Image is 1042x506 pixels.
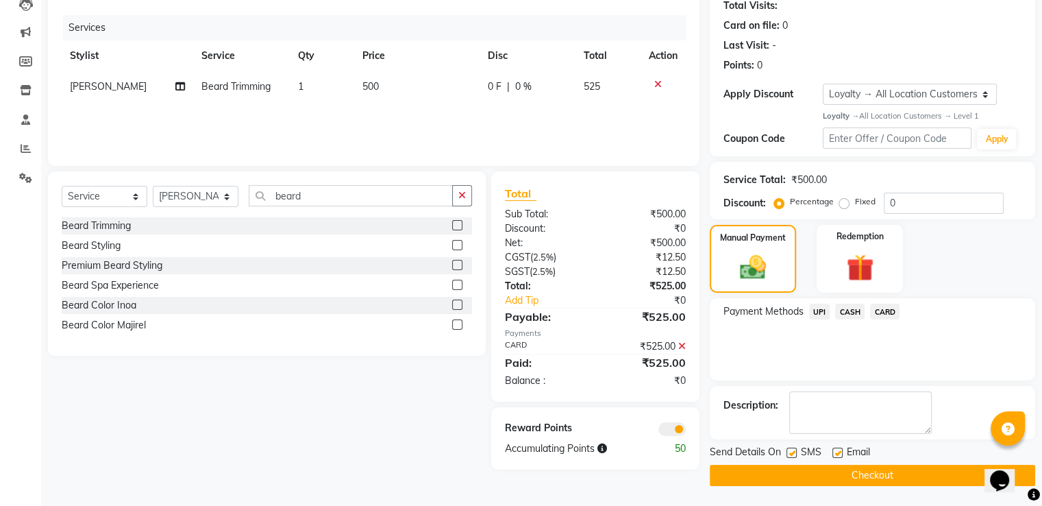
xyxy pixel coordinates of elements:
div: ₹500.00 [791,173,827,187]
div: Beard Color Majirel [62,318,146,333]
div: Beard Color Inoa [62,298,136,313]
div: Apply Discount [723,87,823,101]
input: Enter Offer / Coupon Code [823,128,972,149]
div: All Location Customers → Level 1 [823,110,1021,122]
div: ₹500.00 [595,236,696,250]
div: 0 [757,58,762,73]
button: Checkout [710,465,1035,486]
span: CASH [835,304,865,320]
span: Payment Methods [723,304,804,319]
span: | [507,80,510,94]
div: Premium Beard Styling [62,258,162,273]
div: ₹0 [595,374,696,388]
div: ₹12.50 [595,265,696,279]
div: Last Visit: [723,38,769,53]
span: 525 [584,80,600,93]
div: 50 [645,442,695,456]
span: Total [505,186,536,201]
div: Payable: [495,309,595,325]
div: Beard Styling [62,239,121,253]
span: [PERSON_NAME] [70,80,147,93]
div: Coupon Code [723,132,823,146]
span: Beard Trimming [201,80,271,93]
span: SMS [801,445,821,462]
th: Stylist [62,40,193,71]
span: UPI [809,304,830,320]
span: 1 [298,80,303,93]
th: Disc [480,40,575,71]
span: Email [847,445,870,462]
div: ₹525.00 [595,309,696,325]
div: Sub Total: [495,207,595,221]
img: _gift.svg [838,251,882,285]
div: Net: [495,236,595,250]
div: Total: [495,279,595,293]
img: _cash.svg [732,252,774,282]
th: Action [641,40,686,71]
th: Service [193,40,290,71]
th: Total [575,40,641,71]
div: ( ) [495,250,595,265]
div: Services [63,15,696,40]
a: Add Tip [495,293,612,308]
div: ( ) [495,265,595,279]
div: Discount: [495,221,595,236]
div: ₹525.00 [595,354,696,371]
span: CGST [505,251,530,263]
div: Beard Trimming [62,219,131,233]
div: - [772,38,776,53]
strong: Loyalty → [823,111,859,121]
label: Manual Payment [720,232,786,244]
button: Apply [977,129,1016,149]
span: 2.5% [532,266,553,277]
div: Beard Spa Experience [62,278,159,293]
div: Points: [723,58,754,73]
div: 0 [782,19,788,33]
th: Qty [290,40,354,71]
span: SGST [505,265,530,278]
th: Price [354,40,480,71]
div: Paid: [495,354,595,371]
div: CARD [495,339,595,354]
div: Balance : [495,374,595,388]
div: Service Total: [723,173,786,187]
label: Percentage [790,195,834,208]
input: Search or Scan [249,185,453,206]
div: Discount: [723,196,766,210]
div: Description: [723,398,778,413]
div: ₹525.00 [595,279,696,293]
span: 0 % [515,80,532,94]
div: ₹12.50 [595,250,696,265]
label: Redemption [836,230,884,243]
div: ₹0 [612,293,695,308]
label: Fixed [855,195,876,208]
iframe: chat widget [984,451,1028,492]
span: CARD [870,304,900,320]
div: Payments [505,328,686,339]
div: Reward Points [495,421,595,436]
div: ₹525.00 [595,339,696,354]
span: 0 F [488,80,501,94]
span: 2.5% [533,252,554,263]
div: ₹0 [595,221,696,236]
div: ₹500.00 [595,207,696,221]
span: Send Details On [710,445,781,462]
div: Card on file: [723,19,780,33]
span: 500 [362,80,379,93]
div: Accumulating Points [495,442,645,456]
